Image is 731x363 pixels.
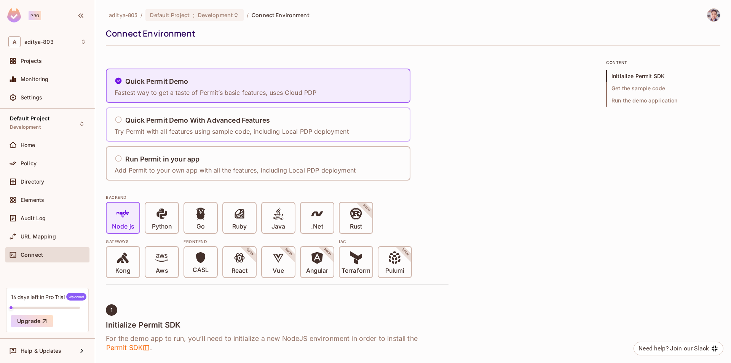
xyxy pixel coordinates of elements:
[21,233,56,240] span: URL Mapping
[606,70,720,82] span: Initialize Permit SDK
[339,238,412,245] div: IAC
[7,8,21,22] img: SReyMgAAAABJRU5ErkJggg==
[10,124,41,130] span: Development
[106,334,448,352] h6: For the demo app to run, you’ll need to initialize a new NodeJS environment in order to install t...
[193,266,209,274] p: CASL
[606,94,720,107] span: Run the demo application
[21,160,37,166] span: Policy
[115,166,356,174] p: Add Permit to your own app with all the features, including Local PDP deployment
[115,267,130,275] p: Kong
[21,197,44,203] span: Elements
[106,343,150,352] span: Permit SDK
[21,142,35,148] span: Home
[150,11,190,19] span: Default Project
[109,11,137,19] span: the active workspace
[313,237,343,267] span: SOON
[247,11,249,19] li: /
[342,267,370,275] p: Terraform
[306,267,329,275] p: Angular
[21,179,44,185] span: Directory
[21,94,42,101] span: Settings
[125,117,270,124] h5: Quick Permit Demo With Advanced Features
[21,58,42,64] span: Projects
[152,223,172,230] p: Python
[140,11,142,19] li: /
[273,267,284,275] p: Vue
[21,76,49,82] span: Monitoring
[125,78,188,85] h5: Quick Permit Demo
[156,267,168,275] p: Aws
[112,223,134,230] p: Node js
[274,237,304,267] span: SOON
[606,59,720,66] p: content
[196,223,205,230] p: Go
[115,88,316,97] p: Fastest way to get a taste of Permit’s basic features, uses Cloud PDP
[21,215,46,221] span: Audit Log
[11,315,53,327] button: Upgrade
[385,267,404,275] p: Pulumi
[66,293,86,301] span: Welcome!
[106,194,448,200] div: BACKEND
[11,293,86,301] div: 14 days left in Pro Trial
[125,155,200,163] h5: Run Permit in your app
[21,252,43,258] span: Connect
[29,11,41,20] div: Pro
[106,320,448,329] h4: Initialize Permit SDK
[707,9,720,21] img: aditya wahyudi
[232,223,247,230] p: Ruby
[115,127,349,136] p: Try Permit with all features using sample code, including Local PDP deployment
[106,28,717,39] div: Connect Environment
[24,39,54,45] span: Workspace: aditya-803
[231,267,247,275] p: React
[606,82,720,94] span: Get the sample code
[184,238,334,245] div: Frontend
[252,11,310,19] span: Connect Environment
[21,348,61,354] span: Help & Updates
[110,307,113,313] span: 1
[350,223,362,230] p: Rust
[198,11,233,19] span: Development
[271,223,285,230] p: Java
[391,237,420,267] span: SOON
[10,115,49,122] span: Default Project
[8,36,21,47] span: A
[235,237,265,267] span: SOON
[192,12,195,18] span: :
[352,193,381,223] span: SOON
[106,238,179,245] div: Gateways
[638,344,709,353] div: Need help? Join our Slack
[311,223,323,230] p: .Net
